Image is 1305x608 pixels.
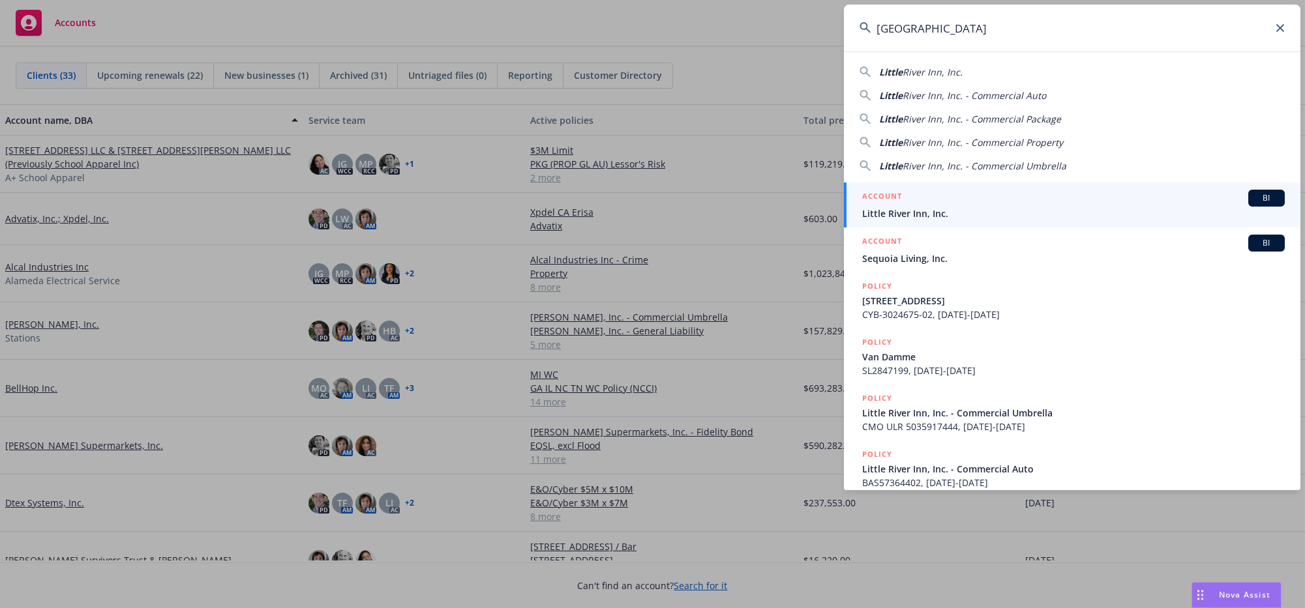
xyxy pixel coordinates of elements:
[862,350,1285,364] span: Van Damme
[879,113,903,125] span: Little
[903,113,1061,125] span: River Inn, Inc. - Commercial Package
[903,66,963,78] span: River Inn, Inc.
[862,336,892,349] h5: POLICY
[862,294,1285,308] span: [STREET_ADDRESS]
[862,462,1285,476] span: Little River Inn, Inc. - Commercial Auto
[879,160,903,172] span: Little
[1253,192,1280,204] span: BI
[879,136,903,149] span: Little
[862,207,1285,220] span: Little River Inn, Inc.
[862,420,1285,433] span: CMO ULR 5035917444, [DATE]-[DATE]
[844,441,1300,497] a: POLICYLittle River Inn, Inc. - Commercial AutoBAS57364402, [DATE]-[DATE]
[879,66,903,78] span: Little
[862,392,892,405] h5: POLICY
[862,280,892,293] h5: POLICY
[903,136,1063,149] span: River Inn, Inc. - Commercial Property
[862,190,902,205] h5: ACCOUNT
[1219,589,1270,600] span: Nova Assist
[844,272,1300,328] a: POLICY[STREET_ADDRESS]CYB-3024675-02, [DATE]-[DATE]
[844,182,1300,227] a: ACCOUNTBILittle River Inn, Inc.
[903,160,1066,172] span: River Inn, Inc. - Commercial Umbrella
[879,89,903,102] span: Little
[1253,237,1280,249] span: BI
[844,328,1300,384] a: POLICYVan DammeSL2847199, [DATE]-[DATE]
[862,235,902,250] h5: ACCOUNT
[844,5,1300,51] input: Search...
[862,448,892,461] h5: POLICY
[903,89,1046,102] span: River Inn, Inc. - Commercial Auto
[862,406,1285,420] span: Little River Inn, Inc. - Commercial Umbrella
[862,308,1285,321] span: CYB-3024675-02, [DATE]-[DATE]
[844,227,1300,272] a: ACCOUNTBISequoia Living, Inc.
[844,384,1300,441] a: POLICYLittle River Inn, Inc. - Commercial UmbrellaCMO ULR 5035917444, [DATE]-[DATE]
[862,476,1285,489] span: BAS57364402, [DATE]-[DATE]
[862,252,1285,265] span: Sequoia Living, Inc.
[1192,583,1208,607] div: Drag to move
[1192,582,1282,608] button: Nova Assist
[862,364,1285,377] span: SL2847199, [DATE]-[DATE]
